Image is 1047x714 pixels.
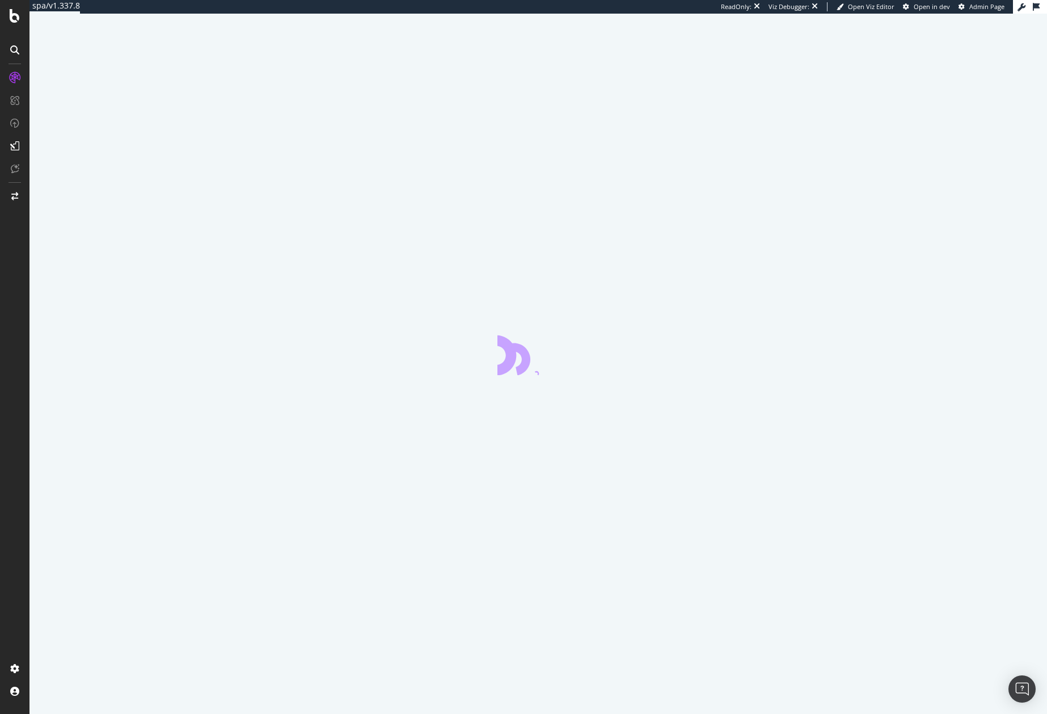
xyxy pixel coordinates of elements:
a: Admin Page [959,2,1004,11]
span: Open in dev [914,2,950,11]
div: Open Intercom Messenger [1008,675,1036,703]
div: animation [497,334,579,375]
a: Open in dev [903,2,950,11]
div: ReadOnly: [721,2,752,11]
div: Viz Debugger: [769,2,809,11]
span: Open Viz Editor [848,2,894,11]
span: Admin Page [969,2,1004,11]
a: Open Viz Editor [837,2,894,11]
